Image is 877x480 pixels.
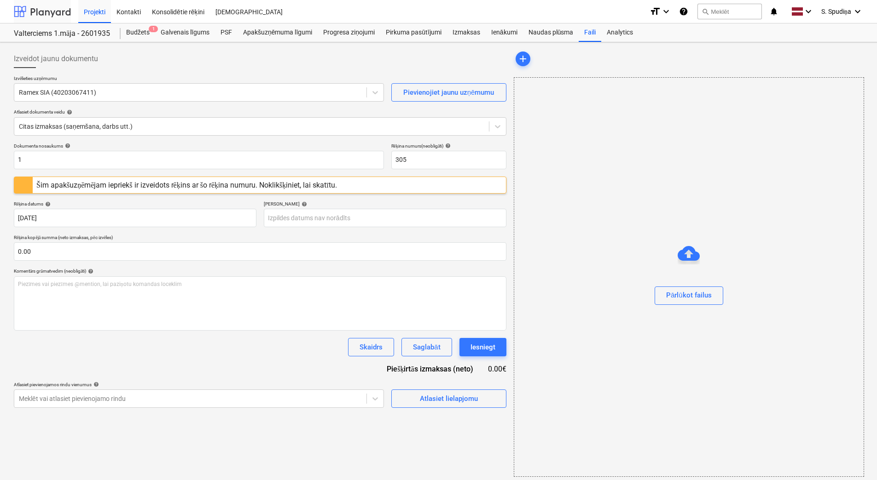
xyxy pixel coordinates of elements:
a: Ienākumi [486,23,523,42]
i: Zināšanu pamats [679,6,688,17]
button: Atlasiet lielapjomu [391,389,506,408]
input: Rēķina kopējā summa (neto izmaksas, pēc izvēles) [14,242,506,261]
div: Rēķina numurs (neobligāti) [391,143,506,149]
div: Atlasiet pievienojamos rindu vienumus [14,382,384,388]
span: 1 [149,26,158,32]
a: PSF [215,23,238,42]
button: Skaidrs [348,338,394,356]
input: Rēķina datums nav norādīts [14,209,256,227]
button: Meklēt [697,4,762,19]
iframe: Chat Widget [831,436,877,480]
i: notifications [769,6,778,17]
div: Pārlūkot failus [666,289,712,301]
div: Dokumenta nosaukums [14,143,384,149]
a: Apakšuzņēmuma līgumi [238,23,318,42]
a: Naudas plūsma [523,23,579,42]
span: help [86,269,93,274]
span: help [443,143,451,149]
input: Izpildes datums nav norādīts [264,209,506,227]
div: Skaidrs [360,341,383,353]
a: Progresa ziņojumi [318,23,380,42]
span: help [43,201,51,207]
a: Galvenais līgums [155,23,215,42]
a: Pirkuma pasūtījumi [380,23,447,42]
i: format_size [650,6,661,17]
span: help [63,143,70,149]
a: Faili [579,23,601,42]
button: Pievienojiet jaunu uzņēmumu [391,83,506,102]
span: S. Spudiņa [821,8,851,16]
div: Valterciems 1.māja - 2601935 [14,29,110,39]
i: keyboard_arrow_down [803,6,814,17]
div: Pievienojiet jaunu uzņēmumu [403,86,494,98]
span: help [300,201,307,207]
button: Saglabāt [401,338,452,356]
div: [PERSON_NAME] [264,201,506,207]
a: Budžets1 [121,23,155,42]
span: help [92,382,99,387]
input: Rēķina numurs [391,151,506,169]
div: Budžets [121,23,155,42]
i: keyboard_arrow_down [661,6,672,17]
button: Pārlūkot failus [655,286,723,305]
a: Analytics [601,23,639,42]
span: add [517,53,529,64]
div: Šim apakšuzņēmējam iepriekš ir izveidots rēķins ar šo rēķina numuru. Noklikšķiniet, lai skatītu. [36,181,337,189]
div: 0.00€ [488,364,506,374]
a: Izmaksas [447,23,486,42]
i: keyboard_arrow_down [852,6,863,17]
div: Iesniegt [470,341,495,353]
div: Atlasiet dokumenta veidu [14,109,506,115]
div: Komentārs grāmatvedim (neobligāti) [14,268,506,274]
p: Izvēlieties uzņēmumu [14,75,384,83]
button: Iesniegt [459,338,506,356]
div: Pārlūkot failus [514,77,864,477]
input: Dokumenta nosaukums [14,151,384,169]
p: Rēķina kopējā summa (neto izmaksas, pēc izvēles) [14,234,506,242]
span: help [65,109,72,115]
span: search [702,8,709,15]
div: Saglabāt [413,341,440,353]
div: Atlasiet lielapjomu [420,393,478,405]
span: Izveidot jaunu dokumentu [14,53,98,64]
div: Rēķina datums [14,201,256,207]
div: Piešķirtās izmaksas (neto) [379,364,488,374]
